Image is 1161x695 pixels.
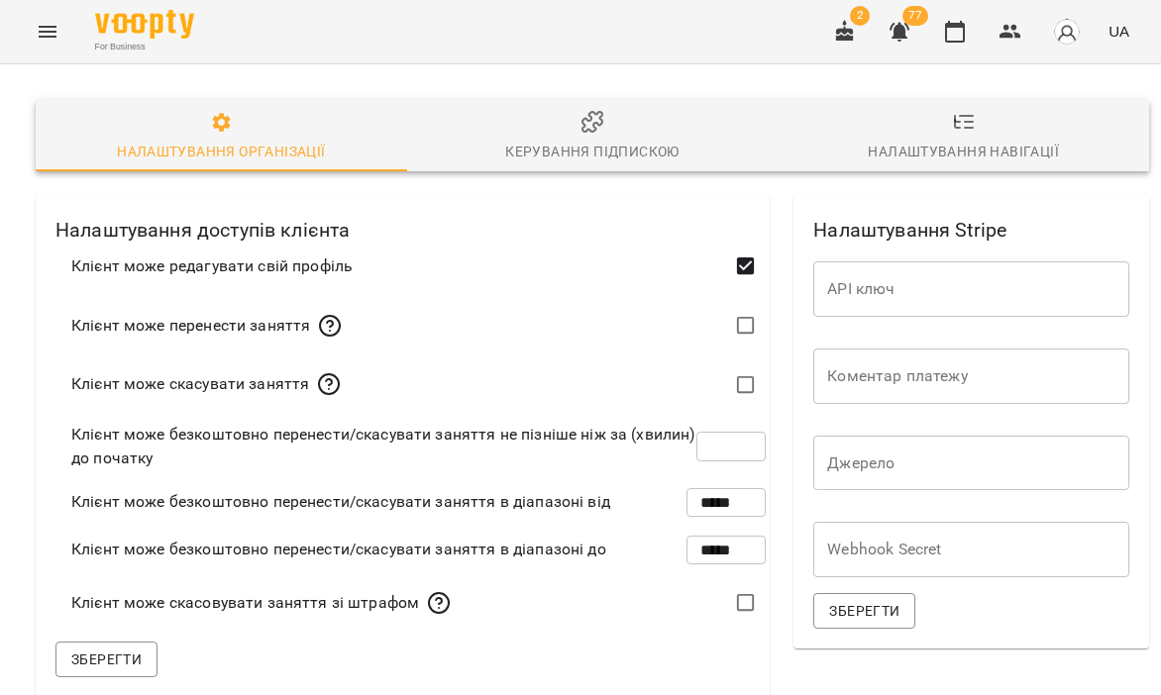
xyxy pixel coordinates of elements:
svg: Дозволяє клієнтам переносити індивідуальні уроки [318,314,342,338]
span: Клієнт може безкоштовно перенести/скасувати заняття в діапазоні від [71,490,610,514]
span: Клієнт може безкоштовно перенести/скасувати заняття в діапазоні до [71,538,606,561]
svg: Дозволяє клієнтам скасовувати індивідуальні уроки (без штрафу) [317,372,341,396]
input: Клієнт може безкоштовно перенести/скасувати заняття не пізніше ніж за (хвилин) до початку [696,419,766,474]
div: Клієнт може скасувати заняття [71,372,341,396]
div: Клієнт може перенести заняття [71,314,342,338]
span: Клієнт може редагувати свій профіль [71,254,353,278]
h2: Налаштування Stripe [793,195,1149,246]
div: Налаштування навігації [868,140,1059,163]
span: Клієнт може безкоштовно перенести/скасувати заняття не пізніше ніж за (хвилин) до початку [71,423,696,469]
span: Зберегти [71,647,142,671]
svg: Дозволяє клієнту скасовувати індивідуальні уроки поза вказаним діапазоном(наприклад за 15 хвилин ... [427,591,451,615]
input: Клієнт може безкоштовно перенести/скасувати заняття в діапазоні від [686,474,766,530]
button: UA [1101,13,1137,50]
span: For Business [95,41,194,53]
span: Зберегти [829,599,899,623]
img: Voopty Logo [95,10,194,39]
img: avatar_s.png [1053,18,1081,46]
h2: Налаштування доступів клієнта [36,195,770,246]
span: 2 [850,6,870,26]
button: Зберегти [55,642,158,677]
button: Зберегти [813,593,915,629]
span: UA [1108,21,1129,42]
div: Клієнт може скасовувати заняття зі штрафом [71,591,451,615]
div: Керування підпискою [505,140,679,163]
div: Налаштування організації [117,140,325,163]
input: Клієнт може безкоштовно перенести/скасувати заняття в діапазоні до [686,522,766,577]
button: Menu [24,8,71,55]
span: 77 [902,6,928,26]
